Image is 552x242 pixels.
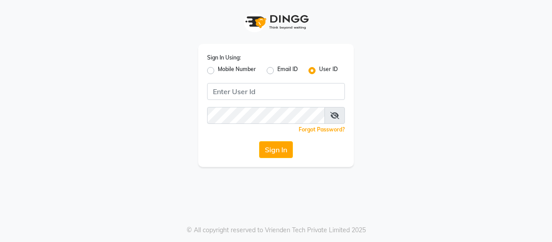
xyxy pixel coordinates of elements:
[207,83,345,100] input: Username
[259,141,293,158] button: Sign In
[319,65,338,76] label: User ID
[207,107,325,124] input: Username
[299,126,345,133] a: Forgot Password?
[207,54,241,62] label: Sign In Using:
[277,65,298,76] label: Email ID
[240,9,312,35] img: logo1.svg
[218,65,256,76] label: Mobile Number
